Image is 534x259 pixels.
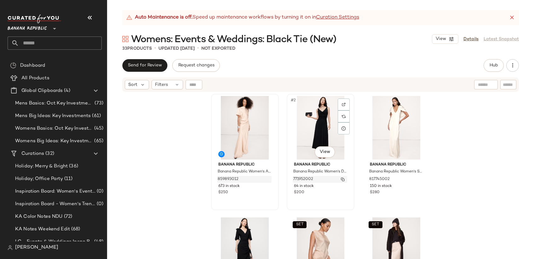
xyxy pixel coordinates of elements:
button: Send for Review [122,59,167,72]
span: 150 in stock [370,183,392,189]
span: View [435,37,446,42]
span: Global Clipboards [21,87,63,94]
span: (73) [93,100,103,107]
div: Products [122,45,152,52]
span: (36) [68,163,78,170]
span: 771952002 [293,177,313,182]
img: svg%3e [341,177,345,181]
span: Mens Basics: Oct Key Investments [15,100,93,107]
span: Inspiration Board: Women's Events & Weddings [15,188,95,195]
span: 33 [122,46,127,51]
strong: Auto Maintenance is off. [135,14,192,21]
span: Sort [128,82,137,88]
span: (4) [63,87,70,94]
img: svg%3e [122,36,129,42]
span: LC - Events & Weddings Inspo Board [15,238,93,245]
span: • [197,45,199,52]
span: Send for Review [128,63,162,68]
span: Banana Republic Women's Stretch-Satin Cape Maxi Dress White Size XS [369,169,422,175]
span: Womens: Events & Weddings: Black Tie (New) [131,33,336,46]
span: Hub [489,63,498,68]
span: Holiday: Merry & Bright [15,163,68,170]
span: Curations [21,150,44,157]
span: (65) [93,138,103,145]
span: 673 in stock [218,183,240,189]
button: View [432,34,458,44]
img: cn60390349.jpg [365,96,428,160]
span: 64 in stock [294,183,314,189]
img: svg%3e [342,115,346,118]
button: View [315,146,335,158]
span: Womens Big Ideas: Key Investments [15,138,93,145]
span: 817745002 [369,177,390,182]
span: SET [371,222,379,227]
button: SET [369,221,382,228]
span: 859893012 [218,177,238,182]
span: (45) [93,125,103,132]
span: Holiday; Office Party [15,175,63,183]
span: (72) [63,213,72,220]
span: Banana Republic [8,21,47,33]
span: KA Notes Weekend Edit [15,226,70,233]
span: (32) [44,150,54,157]
span: View [319,149,330,155]
span: Womens Basics: Oct Key Investments [15,125,93,132]
span: Dashboard [20,62,45,69]
img: cfy_white_logo.C9jOOHJF.svg [8,14,61,23]
button: SET [293,221,307,228]
img: cn60586676.jpg [213,96,277,160]
a: Curation Settings [316,14,359,21]
span: (0) [95,188,103,195]
span: $280 [370,190,380,195]
span: (11) [63,175,73,183]
span: $200 [294,190,304,195]
span: $250 [218,190,228,195]
a: Details [463,36,479,42]
span: Banana Republic [294,162,347,168]
span: (0) [95,200,103,208]
span: SET [296,222,303,227]
div: Speed up maintenance workflows by turning it on in [126,14,359,21]
span: (61) [91,112,101,120]
span: Inspiration Board - Women's Trending Now [15,200,95,208]
img: svg%3e [342,103,346,106]
p: Not Exported [201,45,235,52]
span: Banana Republic [218,162,272,168]
img: svg%3e [8,245,13,250]
img: cn59878216.jpg [289,96,352,160]
span: Banana Republic Women's Double-Twist Jersey Midi Dress Black Size L [293,169,347,175]
img: svg%3e [10,62,16,69]
span: Request changes [178,63,214,68]
span: Filters [155,82,168,88]
span: KA Color Notes NDU [15,213,63,220]
span: (68) [70,226,80,233]
span: #2 [290,97,297,104]
button: Request changes [172,59,220,72]
button: Hub [484,59,504,72]
span: Mens Big Ideas: Key Investments [15,112,91,120]
span: All Products [21,75,49,82]
span: Banana Republic [370,162,423,168]
span: • [154,45,156,52]
span: (48) [93,238,103,245]
p: updated [DATE] [158,45,195,52]
span: [PERSON_NAME] [15,244,58,251]
span: Banana Republic Women's Asymmetrical Hammered Satin Draped Maxi Dress Prosecco Size XS [218,169,271,175]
